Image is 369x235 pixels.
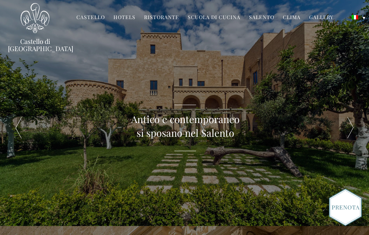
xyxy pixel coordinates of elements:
a: Gallery [309,14,333,22]
a: Clima [283,14,301,22]
a: Hotels [114,14,135,22]
img: Castello di Ugento [21,3,49,33]
a: Ristorante [144,14,179,22]
a: Castello [76,14,105,22]
img: Italiano [352,15,358,19]
h2: Antico e contemporaneo si sposano nel Salento [131,112,240,140]
a: Castello di [GEOGRAPHIC_DATA] [8,38,62,52]
a: Scuola di Cucina [188,14,240,22]
a: Salento [249,14,274,22]
img: Book_Button_Italian.png [329,189,362,226]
